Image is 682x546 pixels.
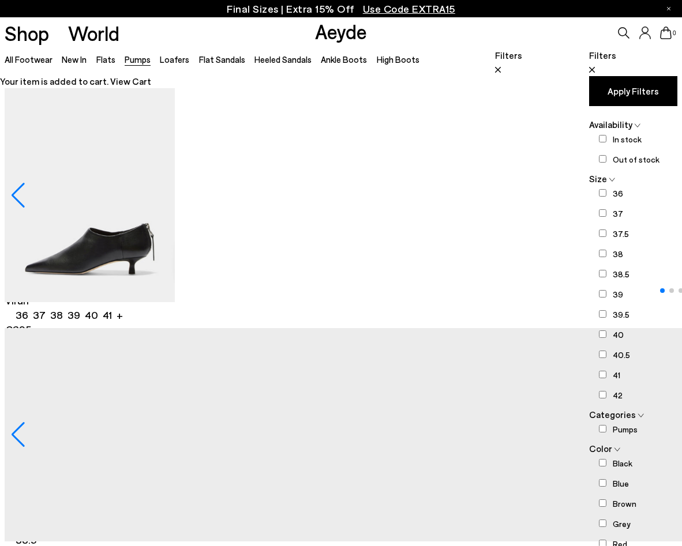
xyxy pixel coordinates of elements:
[68,23,119,43] a: World
[50,308,63,322] li: 38
[227,2,455,16] p: Final Sizes | Extra 15% Off
[377,54,419,65] a: High Boots
[110,76,151,86] a: View Cart
[33,308,46,322] li: 37
[5,23,49,43] a: Shop
[613,329,624,341] label: 40
[589,443,612,454] span: Color
[613,268,629,280] label: 38.5
[613,477,629,489] label: Blue
[589,173,607,184] span: Size
[613,228,629,240] label: 37.5
[613,518,630,530] label: Grey
[16,308,28,322] li: 36
[613,498,636,510] label: Brown
[254,54,312,65] a: Heeled Sandals
[613,389,623,401] label: 42
[160,54,189,65] a: Loafers
[175,88,345,302] div: 2 / 6
[5,323,31,336] span: €395
[613,457,632,469] label: Black
[589,119,632,130] span: Availability
[103,308,112,322] li: 41
[68,308,80,322] li: 39
[613,308,629,321] label: 39.5
[175,88,345,302] img: Virun Pointed Sock Boots
[613,133,642,145] label: In stock
[589,409,636,420] span: Categories
[672,30,677,36] span: 0
[495,50,522,61] span: Filters
[10,183,26,208] div: Previous slide
[117,308,123,322] li: +
[660,27,672,39] a: 0
[345,88,515,302] img: Virun Pointed Sock Boots
[125,54,151,65] a: Pumps
[613,187,623,199] label: 36
[613,153,659,165] label: Out of stock
[96,54,115,65] a: Flats
[5,88,175,302] img: Virun Pointed Sock Boots
[613,349,630,361] label: 40.5
[613,423,638,435] label: Pumps
[613,369,620,381] label: 41
[5,88,175,302] div: 1 / 6
[613,208,623,220] label: 37
[16,308,108,322] ul: variant
[5,294,29,307] span: Virun
[589,50,616,61] span: Filters
[315,19,367,43] a: Aeyde
[62,54,87,65] a: New In
[613,248,623,260] label: 38
[345,88,515,302] div: 3 / 6
[589,76,677,106] button: Apply Filters
[321,54,367,65] a: Ankle Boots
[363,2,455,15] span: Navigate to /collections/ss25-final-sizes
[85,308,98,322] li: 40
[199,54,245,65] a: Flat Sandals
[5,54,53,65] a: All Footwear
